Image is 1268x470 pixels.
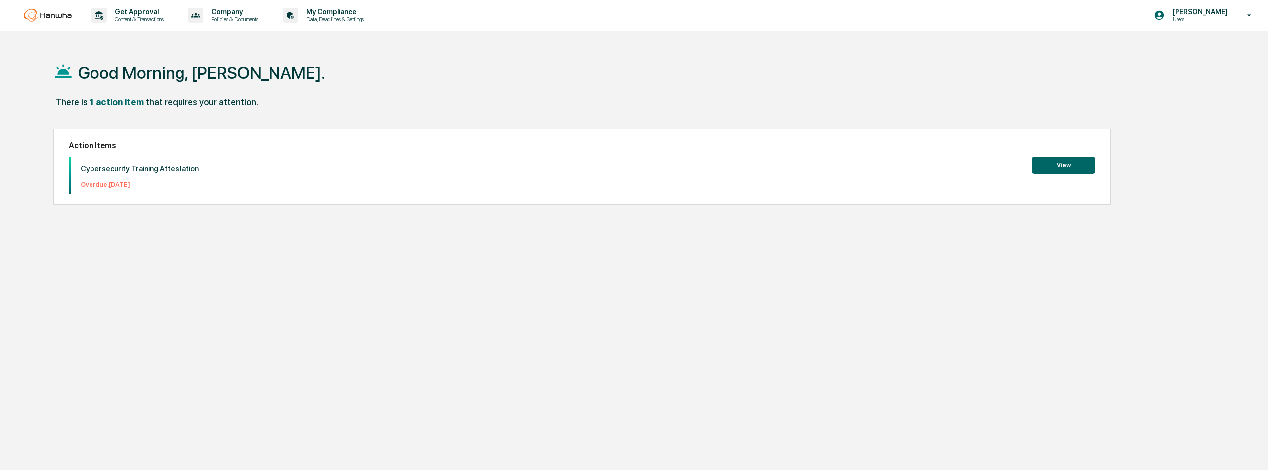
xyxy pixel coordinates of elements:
p: Users [1165,16,1233,23]
p: My Compliance [298,8,369,16]
p: Data, Deadlines & Settings [298,16,369,23]
div: There is [55,97,88,107]
p: Content & Transactions [107,16,169,23]
button: View [1032,157,1095,174]
p: [PERSON_NAME] [1165,8,1233,16]
h2: Action Items [69,141,1096,150]
a: View [1032,160,1095,169]
div: that requires your attention. [146,97,258,107]
p: Overdue: [DATE] [81,181,199,188]
p: Cybersecurity Training Attestation [81,164,199,173]
h1: Good Morning, [PERSON_NAME]. [78,63,325,83]
p: Company [203,8,263,16]
img: logo [24,9,72,22]
p: Policies & Documents [203,16,263,23]
p: Get Approval [107,8,169,16]
div: 1 action item [90,97,144,107]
